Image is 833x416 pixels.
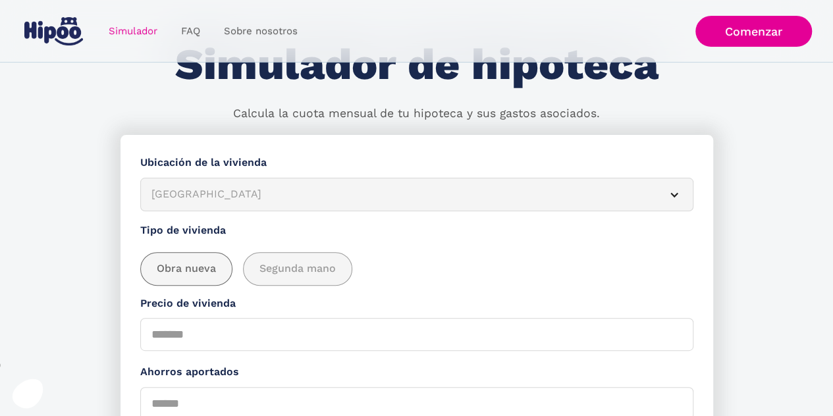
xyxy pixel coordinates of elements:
[140,252,693,286] div: add_description_here
[140,296,693,312] label: Precio de vivienda
[97,18,169,44] a: Simulador
[175,41,658,89] h1: Simulador de hipoteca
[140,364,693,380] label: Ahorros aportados
[151,186,651,203] div: [GEOGRAPHIC_DATA]
[169,18,212,44] a: FAQ
[212,18,309,44] a: Sobre nosotros
[140,155,693,171] label: Ubicación de la vivienda
[233,105,600,122] p: Calcula la cuota mensual de tu hipoteca y sus gastos asociados.
[22,12,86,51] a: home
[259,261,336,277] span: Segunda mano
[157,261,216,277] span: Obra nueva
[695,16,812,47] a: Comenzar
[140,222,693,239] label: Tipo de vivienda
[140,178,693,211] article: [GEOGRAPHIC_DATA]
